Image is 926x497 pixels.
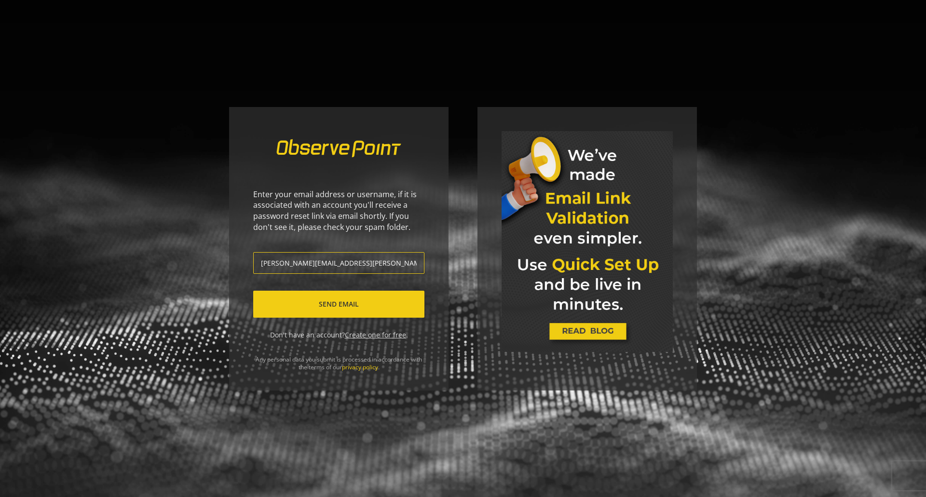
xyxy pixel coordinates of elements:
button: Send Email [253,291,424,318]
input: Enter email address or username [253,252,424,274]
div: Enter your email address or username, if it is associated with an account you'll receive a passwo... [253,189,424,233]
img: marketing-banner.jpg [502,131,673,352]
span: Send Email [319,296,359,313]
a: privacy policy [342,363,378,371]
div: Don't have an account? . [253,330,424,340]
div: Any personal data you submit is processed in accordance with the terms of our . [229,356,449,390]
a: Create one for free [345,330,406,339]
